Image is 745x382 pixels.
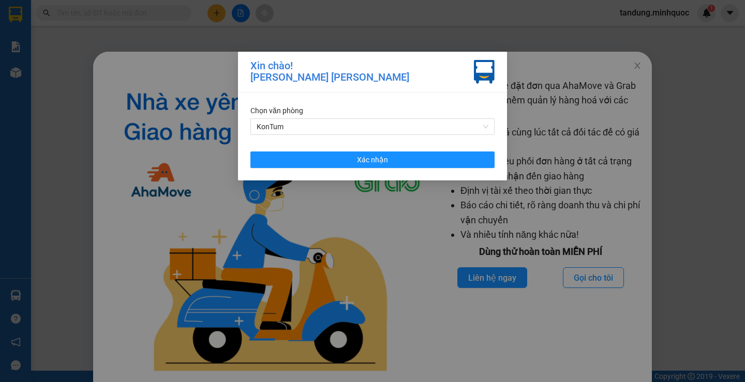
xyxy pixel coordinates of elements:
[250,60,409,84] div: Xin chào! [PERSON_NAME] [PERSON_NAME]
[357,154,388,165] span: Xác nhận
[250,105,495,116] div: Chọn văn phòng
[257,119,488,134] span: KonTum
[250,151,495,168] button: Xác nhận
[474,60,495,84] img: vxr-icon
